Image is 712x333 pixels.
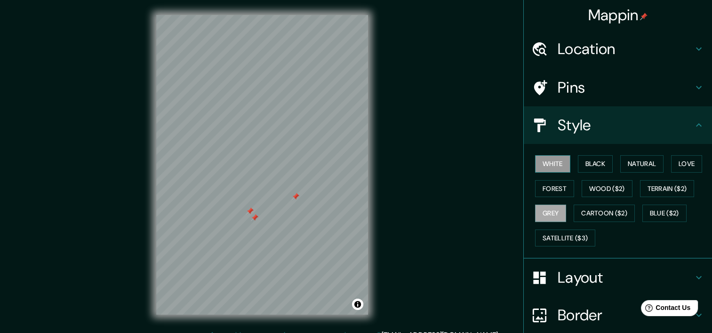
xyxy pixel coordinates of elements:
h4: Mappin [588,6,648,24]
iframe: Help widget launcher [628,296,702,323]
h4: Layout [558,268,693,287]
button: Forest [535,180,574,198]
button: Blue ($2) [642,205,687,222]
button: Natural [620,155,664,173]
h4: Border [558,306,693,325]
button: Love [671,155,702,173]
button: White [535,155,570,173]
h4: Location [558,40,693,58]
div: Pins [524,69,712,106]
div: Style [524,106,712,144]
button: Wood ($2) [582,180,632,198]
h4: Style [558,116,693,135]
canvas: Map [156,15,368,315]
button: Grey [535,205,566,222]
img: pin-icon.png [640,13,648,20]
div: Location [524,30,712,68]
div: Layout [524,259,712,296]
h4: Pins [558,78,693,97]
button: Toggle attribution [352,299,363,310]
button: Terrain ($2) [640,180,695,198]
button: Satellite ($3) [535,230,595,247]
button: Cartoon ($2) [574,205,635,222]
button: Black [578,155,613,173]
